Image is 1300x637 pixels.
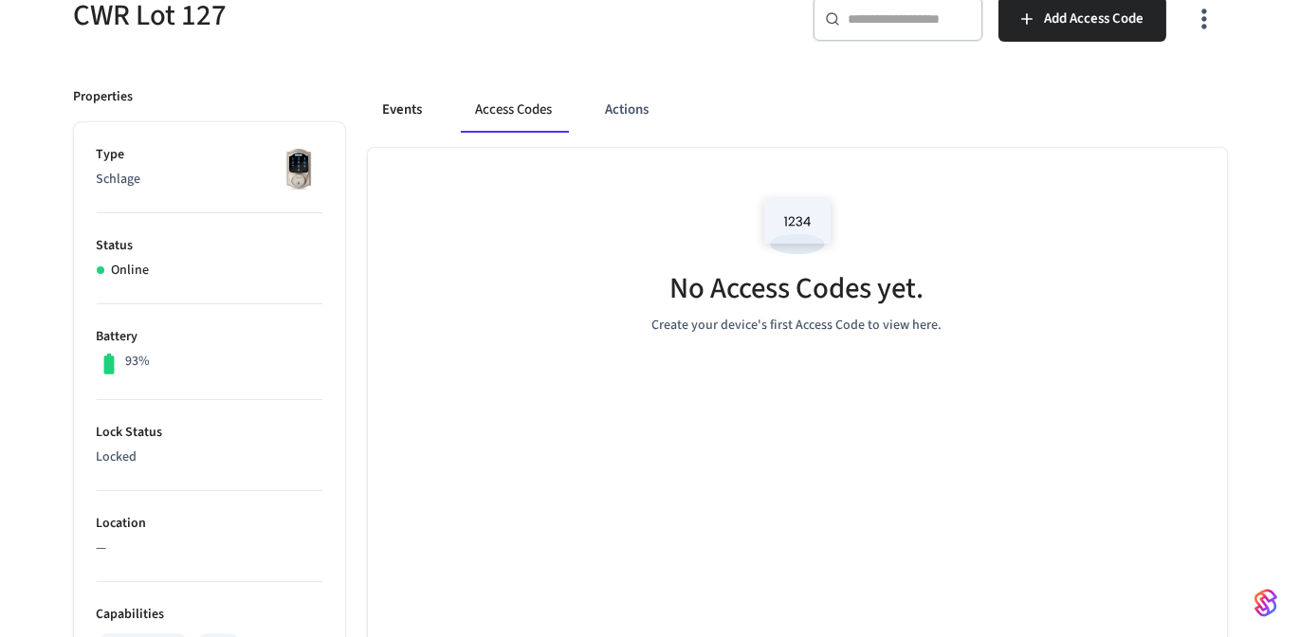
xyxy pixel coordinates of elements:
img: Access Codes Empty State [755,186,840,266]
p: Locked [97,447,322,467]
p: Lock Status [97,423,322,443]
img: Schlage Sense Smart Deadbolt with Camelot Trim, Front [275,145,322,192]
p: 93% [125,352,150,372]
button: Events [368,87,438,133]
p: Online [112,261,150,281]
p: Create your device's first Access Code to view here. [652,316,943,336]
button: Access Codes [461,87,568,133]
img: SeamLogoGradient.69752ec5.svg [1254,588,1277,618]
p: Properties [74,87,134,107]
div: ant example [368,87,1227,133]
button: Actions [591,87,665,133]
span: Add Access Code [1044,7,1144,31]
p: Status [97,236,322,256]
p: Schlage [97,170,322,190]
p: Location [97,514,322,534]
p: — [97,538,322,558]
h5: No Access Codes yet. [670,269,925,308]
p: Type [97,145,322,165]
p: Capabilities [97,605,322,625]
p: Battery [97,327,322,347]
